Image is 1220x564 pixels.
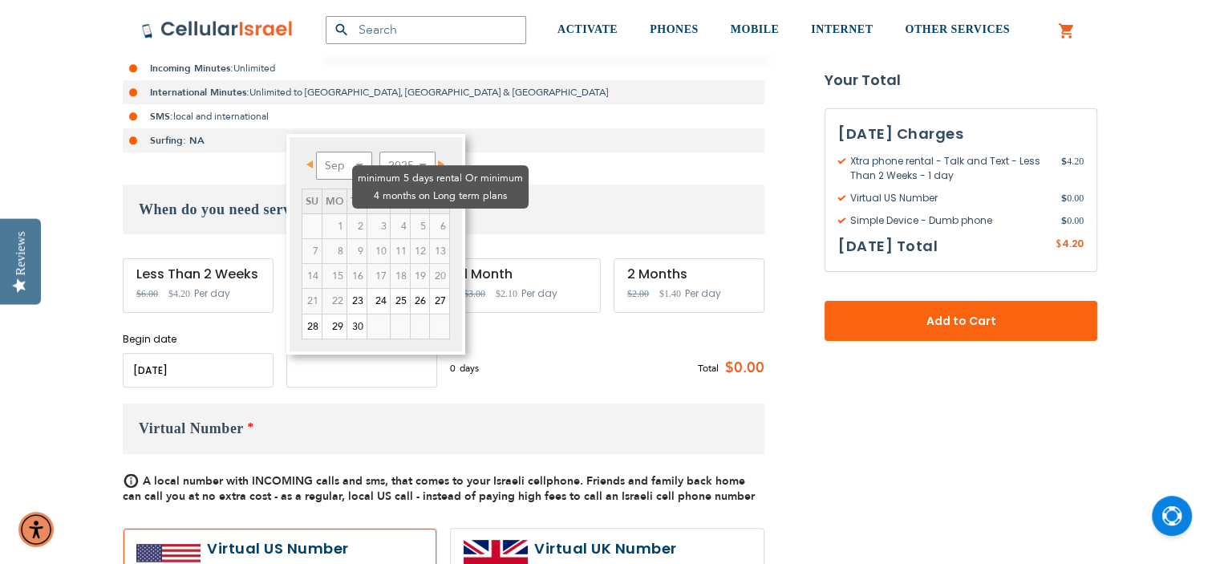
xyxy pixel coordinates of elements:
span: 4.20 [1061,154,1084,183]
li: Unlimited [123,56,764,80]
span: $4.20 [168,288,190,299]
img: Cellular Israel Logo [141,20,294,39]
span: PHONES [650,23,699,35]
strong: Incoming Minutes: [150,62,233,75]
strong: Surfing: NA [150,134,205,147]
label: Begin date [123,332,274,347]
span: $1.40 [659,288,681,299]
span: Next [438,160,444,168]
div: Reviews [14,231,28,275]
a: 24 [367,289,390,313]
span: Per day [194,286,230,301]
span: Total [698,361,719,375]
h3: [DATE] Charges [838,122,1084,146]
span: Prev [306,160,313,168]
span: 21 [302,289,322,313]
strong: International Minutes: [150,86,249,99]
span: $ [1061,213,1067,228]
span: Virtual US Number [838,191,1061,205]
span: days [460,361,479,375]
div: Less Than 2 Weeks [136,267,260,282]
a: 26 [411,289,429,313]
span: Per day [521,286,557,301]
span: OTHER SERVICES [905,23,1010,35]
span: $0.00 [719,356,764,380]
a: 29 [322,314,347,339]
a: Next [428,155,448,175]
select: Select year [379,152,436,180]
span: MOBILE [731,23,780,35]
a: 28 [302,314,322,339]
span: 0.00 [1061,191,1084,205]
input: Search [326,16,526,44]
button: Add to Cart [825,301,1097,341]
a: Prev [303,155,323,175]
span: ACTIVATE [557,23,618,35]
strong: SMS: [150,110,173,123]
input: MM/DD/YYYY [123,353,274,387]
span: Virtual Number [139,420,244,436]
li: Unlimited to [GEOGRAPHIC_DATA], [GEOGRAPHIC_DATA] & [GEOGRAPHIC_DATA] [123,80,764,104]
div: 2 Months [627,267,751,282]
span: Simple Device - Dumb phone [838,213,1061,228]
a: 25 [391,289,410,313]
div: Accessibility Menu [18,512,54,547]
div: 1 Month [464,267,587,282]
h3: [DATE] Total [838,234,938,258]
strong: Your Total [825,68,1097,92]
td: minimum 5 days rental Or minimum 4 months on Long term plans [322,289,347,314]
span: INTERNET [811,23,873,35]
input: MM/DD/YYYY [286,353,437,387]
span: $ [1061,154,1067,168]
span: $3.00 [464,288,485,299]
span: $2.00 [627,288,649,299]
td: minimum 5 days rental Or minimum 4 months on Long term plans [302,289,322,314]
li: local and international [123,104,764,128]
a: 23 [347,289,367,313]
span: $2.10 [496,288,517,299]
span: Xtra phone rental - Talk and Text - Less Than 2 Weeks - 1 day [838,154,1061,183]
span: $ [1061,191,1067,205]
span: $ [1056,237,1062,252]
a: 27 [430,289,449,313]
span: 0.00 [1061,213,1084,228]
h3: When do you need service? [123,185,764,234]
span: Per day [685,286,721,301]
span: 22 [322,289,347,313]
span: 4.20 [1062,237,1084,250]
span: Add to Cart [878,313,1044,330]
a: 30 [347,314,367,339]
span: $6.00 [136,288,158,299]
select: Select month [316,152,372,180]
span: A local number with INCOMING calls and sms, that comes to your Israeli cellphone. Friends and fam... [123,473,755,504]
span: 0 [450,361,460,375]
